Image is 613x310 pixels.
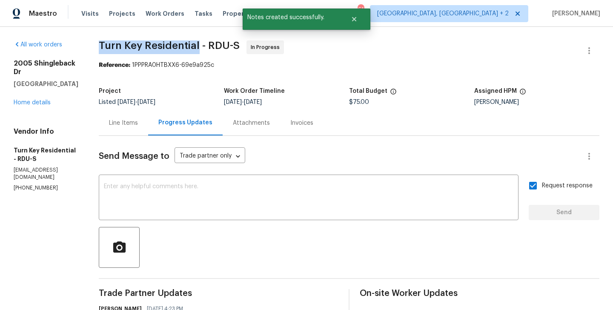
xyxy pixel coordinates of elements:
div: Line Items [109,119,138,127]
span: The total cost of line items that have been proposed by Opendoor. This sum includes line items th... [390,88,397,99]
span: Projects [109,9,135,18]
span: Notes created successfully. [243,9,340,26]
span: Properties [223,9,256,18]
span: On-site Worker Updates [360,289,599,298]
span: [GEOGRAPHIC_DATA], [GEOGRAPHIC_DATA] + 2 [377,9,509,18]
div: 61 [358,5,364,14]
span: Send Message to [99,152,169,161]
span: In Progress [251,43,283,52]
h4: Vendor Info [14,127,78,136]
span: Turn Key Residential - RDU-S [99,40,240,51]
span: Trade Partner Updates [99,289,338,298]
div: [PERSON_NAME] [474,99,599,105]
h5: Turn Key Residential - RDU-S [14,146,78,163]
div: 1PPPRA0HTBXX6-69e9a925c [99,61,599,69]
span: [DATE] [224,99,242,105]
span: The hpm assigned to this work order. [519,88,526,99]
span: Listed [99,99,155,105]
p: [EMAIL_ADDRESS][DOMAIN_NAME] [14,166,78,181]
h5: Work Order Timeline [224,88,285,94]
div: Invoices [290,119,313,127]
span: Maestro [29,9,57,18]
h2: 2005 Shingleback Dr [14,59,78,76]
span: Visits [81,9,99,18]
h5: Total Budget [349,88,387,94]
span: Work Orders [146,9,184,18]
button: Close [340,11,368,28]
p: [PHONE_NUMBER] [14,184,78,192]
h5: Project [99,88,121,94]
div: Progress Updates [158,118,212,127]
a: Home details [14,100,51,106]
div: Trade partner only [175,149,245,164]
h5: [GEOGRAPHIC_DATA] [14,80,78,88]
span: Request response [542,181,593,190]
a: All work orders [14,42,62,48]
span: Tasks [195,11,212,17]
span: - [224,99,262,105]
span: [DATE] [244,99,262,105]
span: [DATE] [137,99,155,105]
span: - [117,99,155,105]
div: Attachments [233,119,270,127]
span: [DATE] [117,99,135,105]
h5: Assigned HPM [474,88,517,94]
span: [PERSON_NAME] [549,9,600,18]
b: Reference: [99,62,130,68]
span: $75.00 [349,99,369,105]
